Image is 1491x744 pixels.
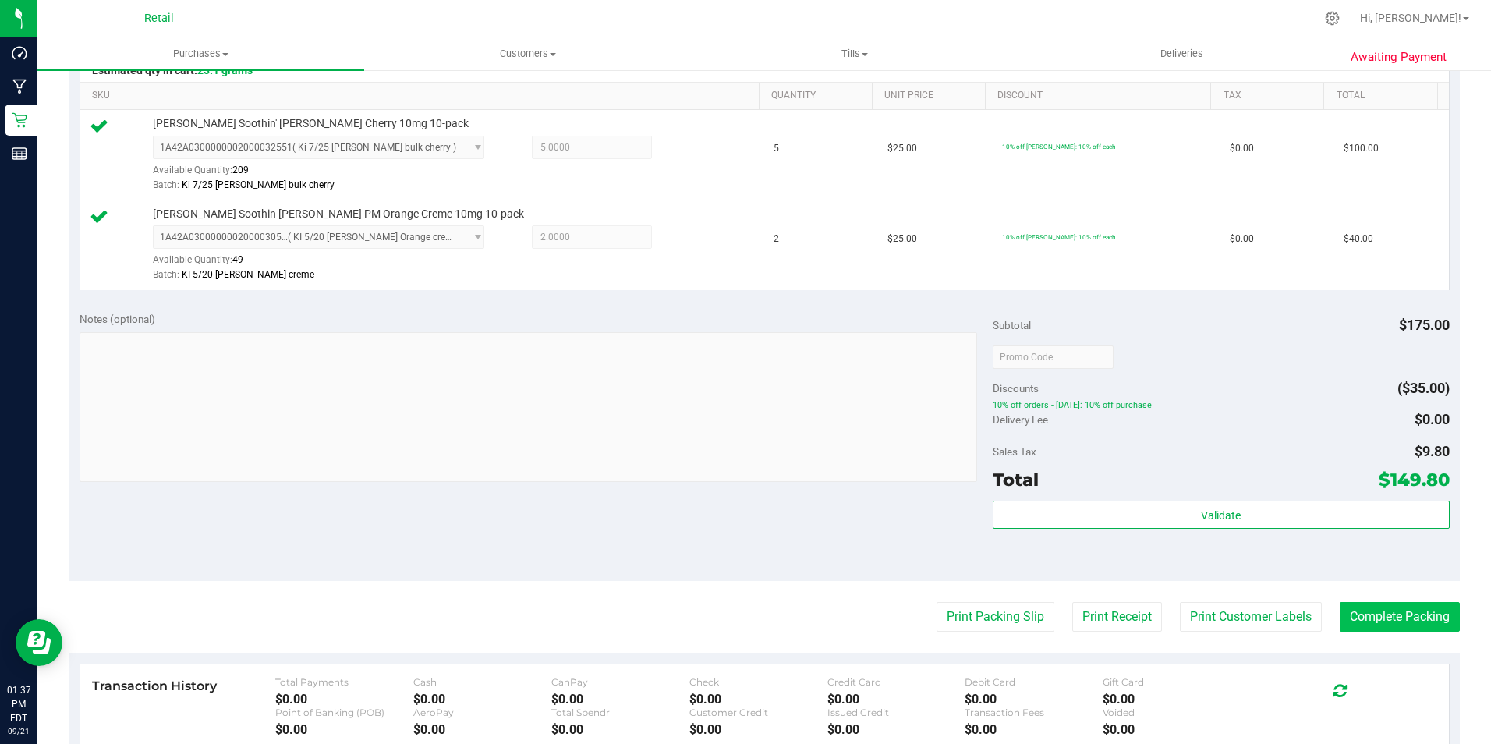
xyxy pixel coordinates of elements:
span: Deliveries [1139,47,1224,61]
div: $0.00 [413,692,551,707]
span: Total [993,469,1039,491]
span: 49 [232,254,243,265]
div: $0.00 [551,722,689,737]
div: Available Quantity: [153,159,502,190]
div: Issued Credit [827,707,965,718]
inline-svg: Reports [12,146,27,161]
span: 10% off [PERSON_NAME]: 10% off each [1002,143,1115,151]
span: $25.00 [887,141,917,156]
span: $0.00 [1230,232,1254,246]
div: $0.00 [1103,692,1241,707]
iframe: Resource center [16,619,62,666]
div: Check [689,676,827,688]
span: 10% off orders - [DATE]: 10% off purchase [993,400,1450,411]
a: Purchases [37,37,364,70]
a: Total [1337,90,1431,102]
span: [PERSON_NAME] Soothin [PERSON_NAME] PM Orange Creme 10mg 10-pack [153,207,524,221]
button: Print Packing Slip [937,602,1054,632]
span: $0.00 [1230,141,1254,156]
span: Delivery Fee [993,413,1048,426]
div: $0.00 [275,692,413,707]
span: Tills [692,47,1018,61]
span: Batch: [153,269,179,280]
span: $9.80 [1415,443,1450,459]
span: Discounts [993,374,1039,402]
span: Validate [1201,509,1241,522]
a: Customers [364,37,691,70]
span: $100.00 [1344,141,1379,156]
div: CanPay [551,676,689,688]
div: $0.00 [689,692,827,707]
span: Sales Tax [993,445,1036,458]
span: Hi, [PERSON_NAME]! [1360,12,1461,24]
div: Point of Banking (POB) [275,707,413,718]
inline-svg: Dashboard [12,45,27,61]
span: 2 [774,232,779,246]
span: $40.00 [1344,232,1373,246]
div: Cash [413,676,551,688]
span: 10% off [PERSON_NAME]: 10% off each [1002,233,1115,241]
a: Discount [997,90,1205,102]
span: Ki 7/25 [PERSON_NAME] bulk cherry [182,179,335,190]
a: Deliveries [1018,37,1345,70]
div: Manage settings [1323,11,1342,26]
span: ($35.00) [1397,380,1450,396]
div: $0.00 [827,692,965,707]
button: Print Receipt [1072,602,1162,632]
span: 209 [232,165,249,175]
span: $149.80 [1379,469,1450,491]
div: $0.00 [1103,722,1241,737]
span: Notes (optional) [80,313,155,325]
div: Gift Card [1103,676,1241,688]
div: $0.00 [827,722,965,737]
inline-svg: Manufacturing [12,79,27,94]
span: $25.00 [887,232,917,246]
span: $175.00 [1399,317,1450,333]
p: 01:37 PM EDT [7,683,30,725]
div: Credit Card [827,676,965,688]
div: AeroPay [413,707,551,718]
div: Available Quantity: [153,249,502,279]
p: 09/21 [7,725,30,737]
div: Total Payments [275,676,413,688]
div: $0.00 [965,722,1103,737]
span: Subtotal [993,319,1031,331]
input: Promo Code [993,345,1114,369]
button: Print Customer Labels [1180,602,1322,632]
div: $0.00 [689,722,827,737]
a: SKU [92,90,753,102]
div: Voided [1103,707,1241,718]
span: Purchases [37,47,364,61]
div: $0.00 [965,692,1103,707]
span: Batch: [153,179,179,190]
div: Customer Credit [689,707,827,718]
div: Debit Card [965,676,1103,688]
button: Validate [993,501,1450,529]
div: $0.00 [551,692,689,707]
span: KI 5/20 [PERSON_NAME] creme [182,269,314,280]
span: $0.00 [1415,411,1450,427]
a: Tills [692,37,1018,70]
a: Unit Price [884,90,979,102]
div: Total Spendr [551,707,689,718]
span: Customers [365,47,690,61]
span: Awaiting Payment [1351,48,1447,66]
a: Tax [1224,90,1318,102]
span: 5 [774,141,779,156]
span: Retail [144,12,174,25]
inline-svg: Retail [12,112,27,128]
a: Quantity [771,90,866,102]
span: [PERSON_NAME] Soothin' [PERSON_NAME] Cherry 10mg 10-pack [153,116,469,131]
div: $0.00 [413,722,551,737]
div: $0.00 [275,722,413,737]
button: Complete Packing [1340,602,1460,632]
div: Transaction Fees [965,707,1103,718]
